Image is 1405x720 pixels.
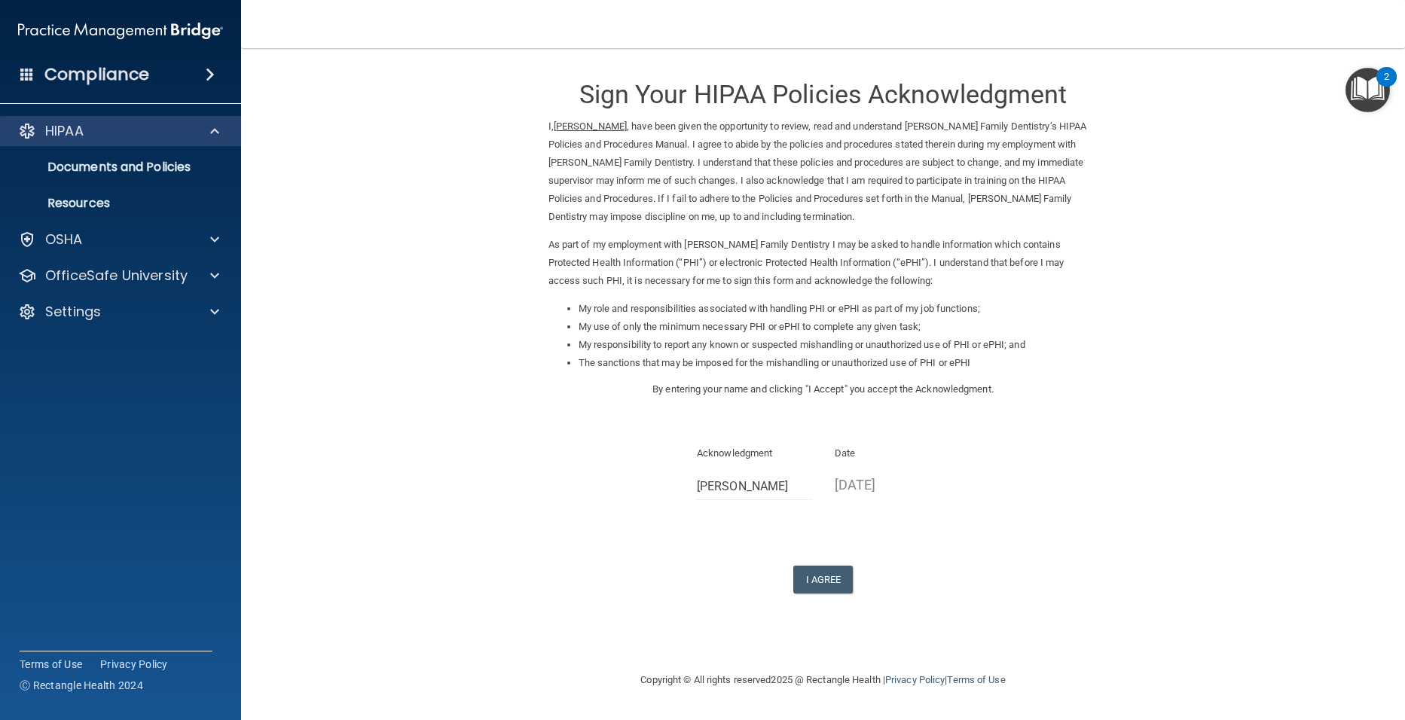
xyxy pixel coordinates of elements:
a: Settings [18,303,219,321]
a: OfficeSafe University [18,267,219,285]
a: Terms of Use [947,674,1005,685]
p: I, , have been given the opportunity to review, read and understand [PERSON_NAME] Family Dentistr... [548,117,1098,226]
p: By entering your name and clicking "I Accept" you accept the Acknowledgment. [548,380,1098,398]
p: OfficeSafe University [45,267,188,285]
img: PMB logo [18,16,223,46]
p: OSHA [45,230,83,249]
p: Acknowledgment [697,444,812,462]
a: Privacy Policy [100,657,168,672]
a: Privacy Policy [885,674,945,685]
p: Documents and Policies [10,160,215,175]
a: HIPAA [18,122,219,140]
p: HIPAA [45,122,84,140]
button: Open Resource Center, 2 new notifications [1345,68,1390,112]
p: Resources [10,196,215,211]
li: The sanctions that may be imposed for the mishandling or unauthorized use of PHI or ePHI [579,354,1098,372]
ins: [PERSON_NAME] [554,121,627,132]
button: I Agree [793,566,854,593]
div: Copyright © All rights reserved 2025 @ Rectangle Health | | [548,656,1098,704]
li: My responsibility to report any known or suspected mishandling or unauthorized use of PHI or ePHI... [579,336,1098,354]
p: Settings [45,303,101,321]
div: 2 [1384,77,1389,96]
p: As part of my employment with [PERSON_NAME] Family Dentistry I may be asked to handle information... [548,236,1098,290]
h3: Sign Your HIPAA Policies Acknowledgment [548,81,1098,108]
p: [DATE] [835,472,950,497]
h4: Compliance [44,64,149,85]
a: OSHA [18,230,219,249]
li: My use of only the minimum necessary PHI or ePHI to complete any given task; [579,318,1098,336]
a: Terms of Use [20,657,82,672]
input: Full Name [697,472,812,500]
p: Date [835,444,950,462]
li: My role and responsibilities associated with handling PHI or ePHI as part of my job functions; [579,300,1098,318]
iframe: Drift Widget Chat Controller [1144,613,1387,673]
span: Ⓒ Rectangle Health 2024 [20,678,143,693]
